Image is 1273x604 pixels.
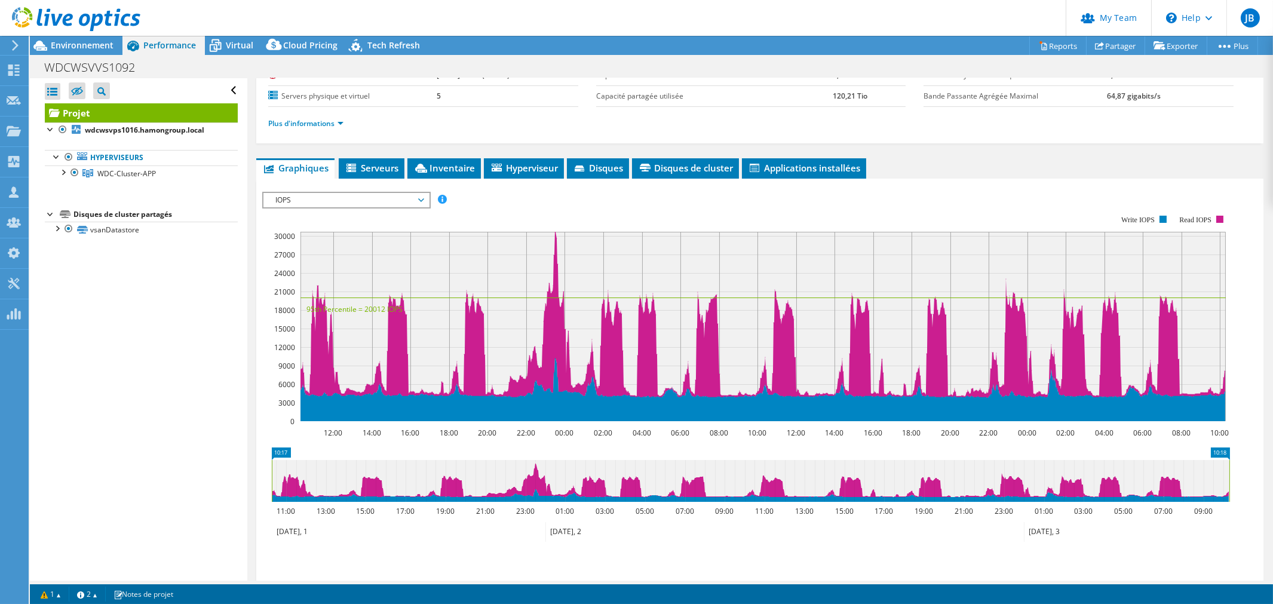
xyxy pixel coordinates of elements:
[864,428,883,438] text: 16:00
[45,103,238,122] a: Projet
[1075,506,1093,516] text: 03:00
[278,398,295,408] text: 3000
[317,506,336,516] text: 13:00
[833,91,867,101] b: 120,21 Tio
[143,39,196,51] span: Performance
[517,428,536,438] text: 22:00
[1035,506,1054,516] text: 01:00
[573,162,623,174] span: Disques
[980,428,998,438] text: 22:00
[440,428,459,438] text: 18:00
[226,39,253,51] span: Virtual
[1134,428,1152,438] text: 06:00
[85,125,204,135] b: wdcwsvps1016.hamongroup.local
[413,162,475,174] span: Inventaire
[748,162,860,174] span: Applications installées
[787,428,806,438] text: 12:00
[490,162,558,174] span: Hyperviseur
[1145,36,1207,55] a: Exporter
[45,122,238,138] a: wdcwsvps1016.hamongroup.local
[1211,428,1229,438] text: 10:00
[290,416,295,427] text: 0
[915,506,934,516] text: 19:00
[1166,13,1177,23] svg: \n
[1107,91,1161,101] b: 64,87 gigabits/s
[268,118,343,128] a: Plus d'informations
[1241,8,1260,27] span: JB
[556,506,575,516] text: 01:00
[45,165,238,181] a: WDC-Cluster-APP
[1115,506,1133,516] text: 05:00
[1173,428,1191,438] text: 08:00
[269,193,423,207] span: IOPS
[594,428,613,438] text: 02:00
[32,587,69,602] a: 1
[955,506,974,516] text: 21:00
[636,506,655,516] text: 05:00
[903,428,921,438] text: 18:00
[596,90,833,102] label: Capacité partagée utilisée
[437,70,510,80] b: [DATE] 10:18 (+02:00)
[397,506,415,516] text: 17:00
[345,162,398,174] span: Serveurs
[437,506,455,516] text: 19:00
[268,90,437,102] label: Servers physique et virtuel
[437,91,441,101] b: 5
[357,506,375,516] text: 15:00
[363,428,382,438] text: 14:00
[638,162,733,174] span: Disques de cluster
[39,61,154,74] h1: WDCWSVVS1092
[277,506,296,516] text: 11:00
[274,287,295,297] text: 21000
[1207,36,1258,55] a: Plus
[278,379,295,390] text: 6000
[875,506,894,516] text: 17:00
[1096,428,1114,438] text: 04:00
[716,506,734,516] text: 09:00
[836,506,854,516] text: 15:00
[45,222,238,237] a: vsanDatastore
[51,39,114,51] span: Environnement
[97,168,156,179] span: WDC-Cluster-APP
[1195,506,1213,516] text: 09:00
[796,506,814,516] text: 13:00
[274,231,295,241] text: 30000
[995,506,1014,516] text: 23:00
[1107,70,1133,80] b: 6,64 Tio
[324,428,343,438] text: 12:00
[401,428,420,438] text: 16:00
[105,587,182,602] a: Notes de projet
[1086,36,1145,55] a: Partager
[69,587,106,602] a: 2
[1121,216,1155,224] text: Write IOPS
[517,506,535,516] text: 23:00
[756,506,774,516] text: 11:00
[633,428,652,438] text: 04:00
[262,162,329,174] span: Graphiques
[274,250,295,260] text: 27000
[367,39,420,51] span: Tech Refresh
[833,70,859,80] b: 1,09 Tio
[306,304,403,314] text: 95th Percentile = 20012 IOPS
[278,361,295,371] text: 9000
[274,268,295,278] text: 24000
[596,506,615,516] text: 03:00
[924,90,1107,102] label: Bande Passante Agrégée Maximal
[477,506,495,516] text: 21:00
[73,207,238,222] div: Disques de cluster partagés
[274,305,295,315] text: 18000
[676,506,695,516] text: 07:00
[1180,216,1212,224] text: Read IOPS
[941,428,960,438] text: 20:00
[1155,506,1173,516] text: 07:00
[274,324,295,334] text: 15000
[1029,36,1087,55] a: Reports
[478,428,497,438] text: 20:00
[749,428,767,438] text: 10:00
[826,428,844,438] text: 14:00
[671,428,690,438] text: 06:00
[710,428,729,438] text: 08:00
[45,150,238,165] a: Hyperviseurs
[283,39,338,51] span: Cloud Pricing
[1057,428,1075,438] text: 02:00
